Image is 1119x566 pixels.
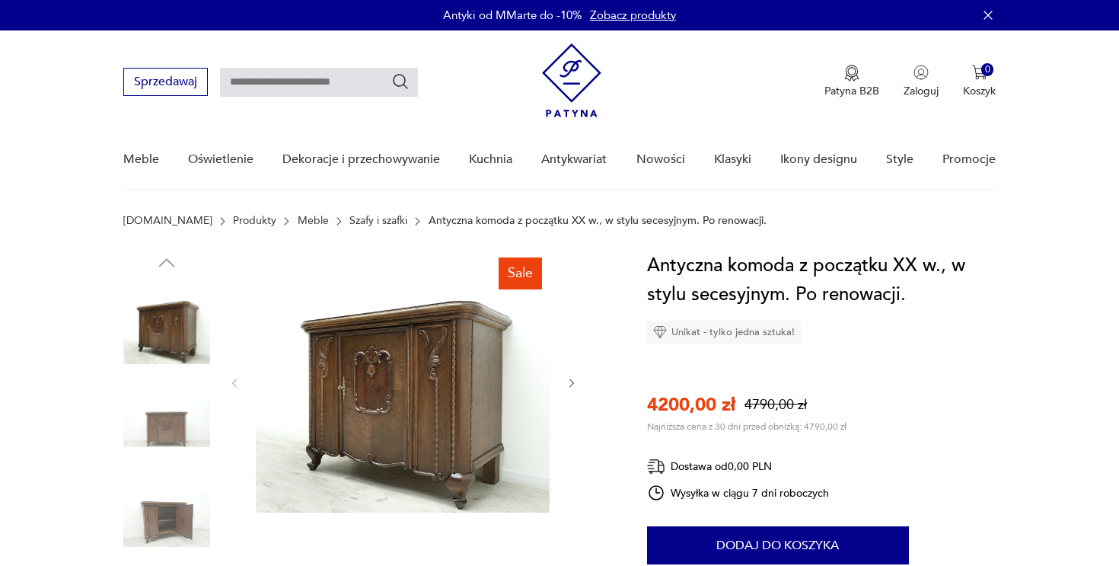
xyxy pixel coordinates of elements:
[499,257,542,289] div: Sale
[904,65,939,98] button: Zaloguj
[298,215,329,227] a: Meble
[886,130,913,189] a: Style
[824,65,879,98] button: Patyna B2B
[714,130,751,189] a: Klasyki
[123,78,208,88] a: Sprzedawaj
[647,251,996,309] h1: Antyczna komoda z początku XX w., w stylu secesyjnym. Po renowacji.
[913,65,929,80] img: Ikonka użytkownika
[963,84,996,98] p: Koszyk
[647,484,830,502] div: Wysyłka w ciągu 7 dni roboczych
[542,43,601,117] img: Patyna - sklep z meblami i dekoracjami vintage
[636,130,685,189] a: Nowości
[123,130,159,189] a: Meble
[647,421,846,433] p: Najniższa cena z 30 dni przed obniżką: 4790,00 zł
[123,282,210,369] img: Zdjęcie produktu Antyczna komoda z początku XX w., w stylu secesyjnym. Po renowacji.
[188,130,253,189] a: Oświetlenie
[780,130,857,189] a: Ikony designu
[942,130,996,189] a: Promocje
[647,457,830,476] div: Dostawa od 0,00 PLN
[647,321,801,344] div: Unikat - tylko jedna sztuka!
[824,65,879,98] a: Ikona medaluPatyna B2B
[904,84,939,98] p: Zaloguj
[972,65,987,80] img: Ikona koszyka
[123,68,208,96] button: Sprzedawaj
[123,215,212,227] a: [DOMAIN_NAME]
[429,215,767,227] p: Antyczna komoda z początku XX w., w stylu secesyjnym. Po renowacji.
[349,215,407,227] a: Szafy i szafki
[233,215,276,227] a: Produkty
[844,65,859,82] img: Ikona medalu
[824,84,879,98] p: Patyna B2B
[469,130,512,189] a: Kuchnia
[647,392,735,417] p: 4200,00 zł
[963,65,996,98] button: 0Koszyk
[590,8,676,23] a: Zobacz produkty
[647,526,909,564] button: Dodaj do koszyka
[744,395,807,414] p: 4790,00 zł
[653,325,667,339] img: Ikona diamentu
[391,72,410,91] button: Szukaj
[256,251,550,513] img: Zdjęcie produktu Antyczna komoda z początku XX w., w stylu secesyjnym. Po renowacji.
[981,63,994,76] div: 0
[541,130,607,189] a: Antykwariat
[123,379,210,466] img: Zdjęcie produktu Antyczna komoda z początku XX w., w stylu secesyjnym. Po renowacji.
[123,476,210,563] img: Zdjęcie produktu Antyczna komoda z początku XX w., w stylu secesyjnym. Po renowacji.
[282,130,440,189] a: Dekoracje i przechowywanie
[647,457,665,476] img: Ikona dostawy
[443,8,582,23] p: Antyki od MMarte do -10%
